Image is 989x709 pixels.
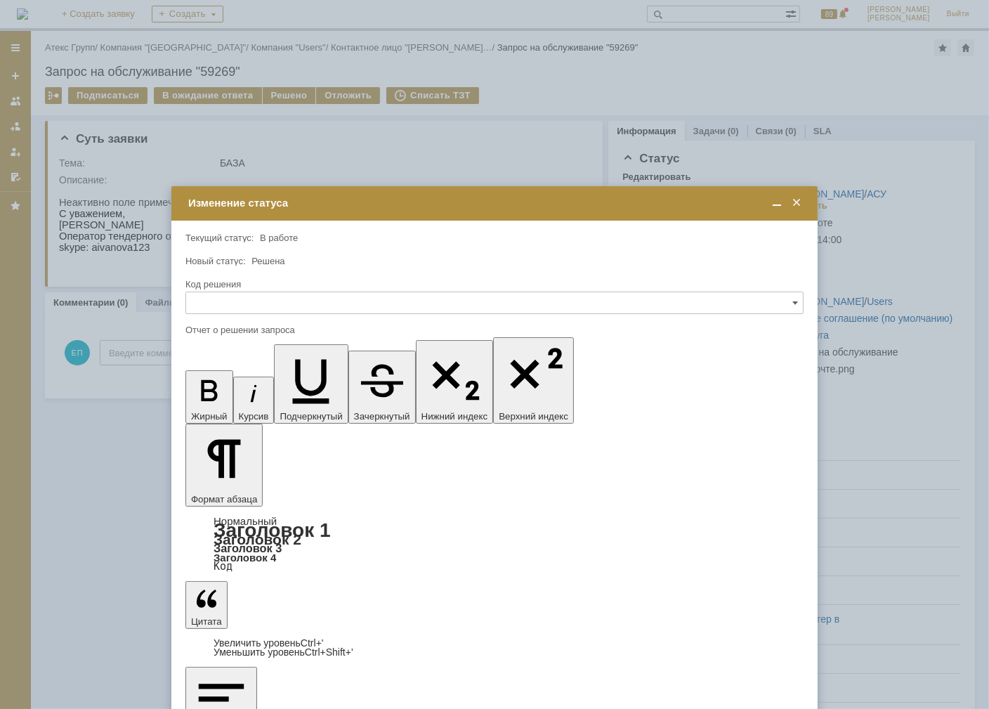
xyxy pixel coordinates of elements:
[191,616,222,627] span: Цитата
[348,351,416,424] button: Зачеркнутый
[416,340,494,424] button: Нижний индекс
[185,581,228,629] button: Цитата
[233,377,275,424] button: Курсив
[301,637,324,649] span: Ctrl+'
[185,516,804,571] div: Формат абзаца
[185,256,246,266] label: Новый статус:
[214,646,353,658] a: Decrease
[305,646,353,658] span: Ctrl+Shift+'
[421,411,488,422] span: Нижний индекс
[770,197,784,209] span: Свернуть (Ctrl + M)
[185,280,801,289] div: Код решения
[499,411,568,422] span: Верхний индекс
[188,197,804,209] div: Изменение статуса
[191,494,257,505] span: Формат абзаца
[185,424,263,507] button: Формат абзаца
[191,411,228,422] span: Жирный
[214,531,301,547] a: Заголовок 2
[214,515,277,527] a: Нормальный
[790,197,804,209] span: Закрыть
[354,411,410,422] span: Зачеркнутый
[280,411,342,422] span: Подчеркнутый
[239,411,269,422] span: Курсив
[274,344,348,424] button: Подчеркнутый
[214,637,324,649] a: Increase
[214,542,282,554] a: Заголовок 3
[185,639,804,657] div: Цитата
[251,256,284,266] span: Решена
[214,560,232,573] a: Код
[214,552,276,564] a: Заголовок 4
[185,370,233,424] button: Жирный
[493,337,574,424] button: Верхний индекс
[185,325,801,334] div: Отчет о решении запроса
[185,233,254,243] label: Текущий статус:
[214,519,331,541] a: Заголовок 1
[260,233,298,243] span: В работе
